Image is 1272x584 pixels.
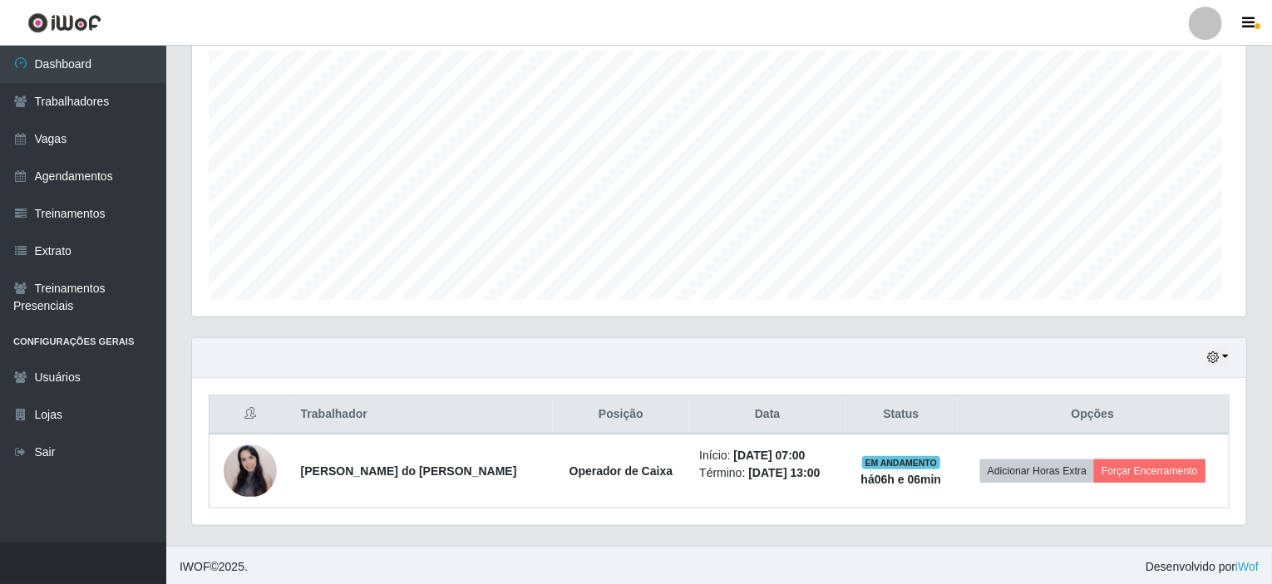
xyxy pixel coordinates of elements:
button: Adicionar Horas Extra [980,459,1094,483]
span: EM ANDAMENTO [862,456,941,469]
img: CoreUI Logo [27,12,101,33]
span: © 2025 . [180,558,248,576]
button: Forçar Encerramento [1094,459,1205,483]
th: Status [846,395,957,434]
a: iWof [1235,560,1259,573]
th: Posição [553,395,690,434]
th: Opções [957,395,1230,434]
strong: há 06 h e 06 min [861,473,942,486]
li: Início: [699,447,836,464]
th: Data [689,395,846,434]
strong: Operador de Caixa [569,464,673,478]
time: [DATE] 13:00 [748,466,820,479]
li: Término: [699,464,836,482]
strong: [PERSON_NAME] do [PERSON_NAME] [301,464,517,478]
time: [DATE] 07:00 [734,449,806,462]
th: Trabalhador [291,395,553,434]
span: Desenvolvido por [1146,558,1259,576]
img: 1747989829557.jpeg [224,445,277,497]
span: IWOF [180,560,210,573]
